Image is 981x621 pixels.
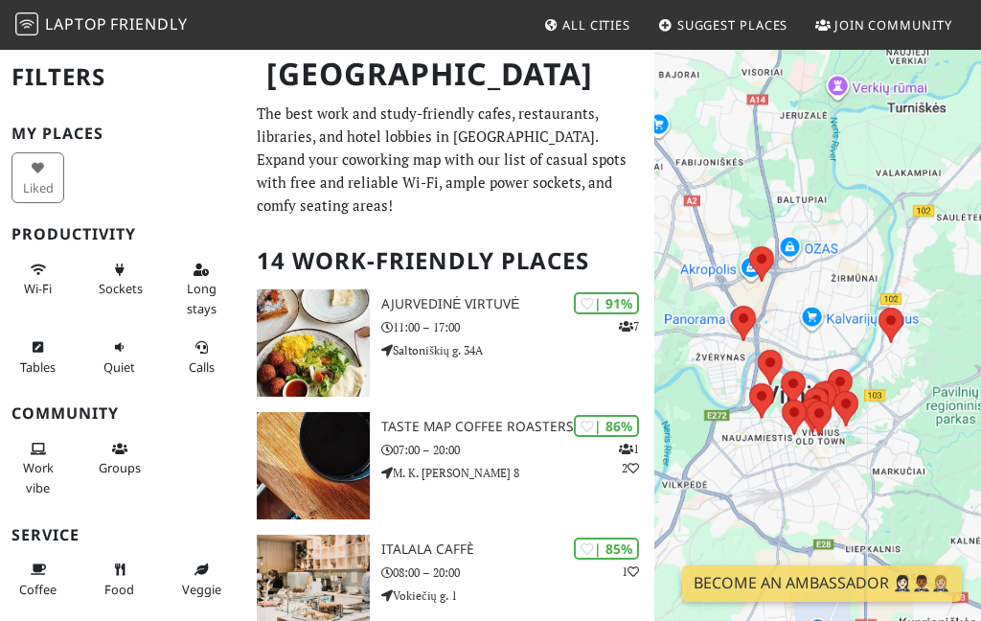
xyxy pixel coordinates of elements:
button: Quiet [93,332,146,382]
a: Suggest Places [650,8,796,42]
a: Ajurvedinė virtuvė | 91% 7 Ajurvedinė virtuvė 11:00 – 17:00 Saltoniškių g. 34A [245,289,654,397]
p: The best work and study-friendly cafes, restaurants, libraries, and hotel lobbies in [GEOGRAPHIC_... [257,102,643,217]
h2: Filters [11,48,234,106]
span: People working [23,459,54,495]
p: Vokiečių g. 1 [381,586,653,605]
p: 1 2 [619,440,639,476]
a: Taste Map Coffee Roasters | 86% 12 Taste Map Coffee Roasters 07:00 – 20:00 M. K. [PERSON_NAME] 8 [245,412,654,519]
span: All Cities [562,16,630,34]
img: LaptopFriendly [15,12,38,35]
span: Quiet [103,358,135,376]
h3: Ajurvedinė virtuvė [381,296,653,312]
button: Sockets [93,254,146,305]
span: Suggest Places [677,16,788,34]
span: Laptop [45,13,107,34]
span: Group tables [99,459,141,476]
button: Veggie [175,554,228,605]
div: | 86% [574,415,639,437]
h3: Taste Map Coffee Roasters [381,419,653,435]
span: Coffee [19,581,57,598]
p: 7 [619,317,639,335]
h2: 14 Work-Friendly Places [257,232,643,290]
button: Tables [11,332,64,382]
img: Taste Map Coffee Roasters [257,412,370,519]
button: Calls [175,332,228,382]
a: LaptopFriendly LaptopFriendly [15,9,188,42]
button: Coffee [11,554,64,605]
h3: Service [11,526,234,544]
h3: Productivity [11,225,234,243]
span: Veggie [182,581,221,598]
p: 11:00 – 17:00 [381,318,653,336]
h3: Community [11,404,234,423]
a: Join Community [808,8,960,42]
p: M. K. [PERSON_NAME] 8 [381,464,653,482]
p: 1 [622,563,639,581]
span: Stable Wi-Fi [24,280,52,297]
div: | 85% [574,538,639,560]
div: | 91% [574,292,639,314]
h3: Italala Caffè [381,541,653,558]
span: Food [104,581,134,598]
p: 08:00 – 20:00 [381,563,653,582]
a: Become an Ambassador 🤵🏻‍♀️🤵🏾‍♂️🤵🏼‍♀️ [682,565,962,602]
h3: My Places [11,125,234,143]
span: Video/audio calls [189,358,215,376]
button: Work vibe [11,433,64,503]
h1: [GEOGRAPHIC_DATA] [251,48,650,101]
button: Long stays [175,254,228,324]
a: All Cities [536,8,638,42]
p: 07:00 – 20:00 [381,441,653,459]
button: Food [93,554,146,605]
button: Groups [93,433,146,484]
span: Power sockets [99,280,143,297]
span: Work-friendly tables [20,358,56,376]
span: Long stays [187,280,217,316]
span: Join Community [834,16,952,34]
img: Ajurvedinė virtuvė [257,289,370,397]
p: Saltoniškių g. 34A [381,341,653,359]
button: Wi-Fi [11,254,64,305]
span: Friendly [110,13,187,34]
